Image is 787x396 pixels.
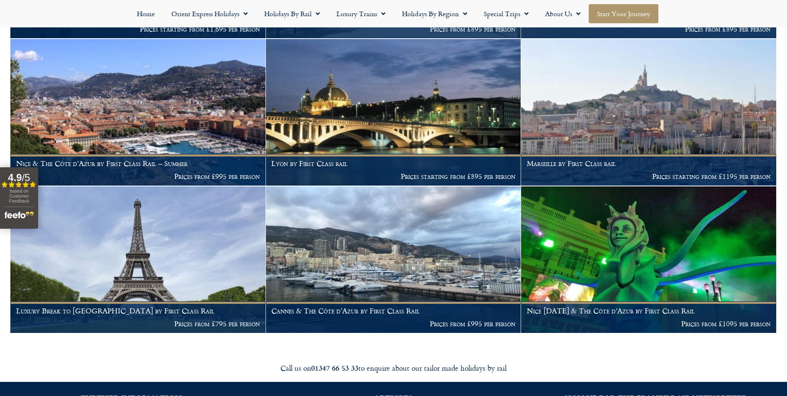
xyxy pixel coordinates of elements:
[161,363,626,373] div: Call us on to enquire about our tailor made holidays by rail
[328,4,394,23] a: Luxury Trains
[271,320,515,328] p: Prices from £995 per person
[266,186,521,333] a: Cannes & The Côte d’Azur by First Class Rail Prices from £995 per person
[129,4,163,23] a: Home
[266,39,521,186] a: Lyon by First Class rail Prices starting from £895 per person
[10,186,266,333] a: Luxury Break to [GEOGRAPHIC_DATA] by First Class Rail Prices from £795 per person
[394,4,475,23] a: Holidays by Region
[16,159,260,168] h1: Nice & The Côte d’Azur by First Class Rail – Summer
[271,307,515,315] h1: Cannes & The Côte d’Azur by First Class Rail
[537,4,589,23] a: About Us
[271,25,515,33] p: Prices from £895 per person
[475,4,537,23] a: Special Trips
[16,25,260,33] p: Prices starting from £1,695 per person
[527,320,771,328] p: Prices from £1095 per person
[589,4,658,23] a: Start your Journey
[10,39,266,186] a: Nice & The Côte d’Azur by First Class Rail – Summer Prices from £995 per person
[527,172,771,181] p: Prices starting from £1195 per person
[163,4,256,23] a: Orient Express Holidays
[527,159,771,168] h1: Marseille by First Class rail
[271,172,515,181] p: Prices starting from £895 per person
[311,362,358,373] strong: 01347 66 53 33
[16,172,260,181] p: Prices from £995 per person
[16,307,260,315] h1: Luxury Break to [GEOGRAPHIC_DATA] by First Class Rail
[4,4,783,23] nav: Menu
[16,320,260,328] p: Prices from £795 per person
[271,159,515,168] h1: Lyon by First Class rail
[527,307,771,315] h1: Nice [DATE] & The Côte d’Azur by First Class Rail
[256,4,328,23] a: Holidays by Rail
[521,39,777,186] a: Marseille by First Class rail Prices starting from £1195 per person
[527,25,771,33] p: Prices from £895 per person
[521,186,777,333] a: Nice [DATE] & The Côte d’Azur by First Class Rail Prices from £1095 per person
